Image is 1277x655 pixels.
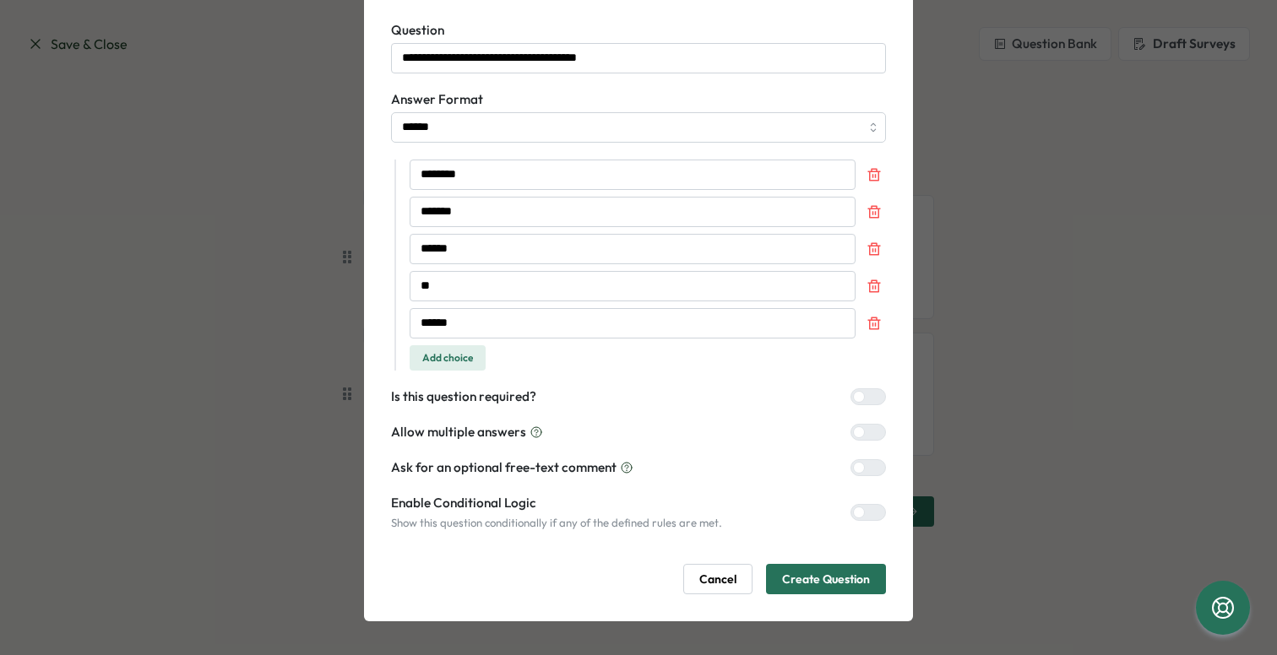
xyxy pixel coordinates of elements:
button: Remove choice 1 [862,163,886,187]
label: Enable Conditional Logic [391,494,722,512]
span: Create Question [782,565,870,593]
button: Cancel [683,564,753,594]
label: Question [391,21,886,40]
button: Remove choice 4 [862,274,886,298]
button: Create Question [766,564,886,594]
span: Allow multiple answers [391,423,526,441]
button: Add choice [410,345,486,371]
span: Add choice [422,346,473,370]
label: Is this question required? [391,387,536,406]
button: Remove choice 5 [862,311,886,335]
span: Ask for an optional free-text comment [391,458,617,477]
span: Cancel [699,565,736,593]
button: Remove choice 2 [862,200,886,224]
p: Show this question conditionally if any of the defined rules are met. [391,516,722,531]
label: Answer Format [391,90,886,109]
button: Remove choice 3 [862,237,886,261]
